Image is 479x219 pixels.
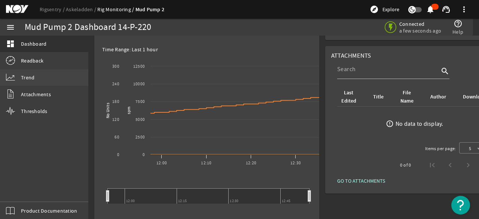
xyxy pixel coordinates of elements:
span: Dashboard [21,40,46,48]
div: Title [373,93,384,101]
div: Mud Pump 2 Dashboard 14-P-220 [25,24,151,31]
text: 12500 [133,64,145,69]
text: 12:00 [156,160,167,166]
mat-icon: menu [6,23,15,32]
button: more_vert [455,0,473,18]
span: a few seconds ago [399,27,441,34]
mat-icon: notifications [426,5,435,14]
svg: Chart title [100,55,400,171]
text: 0 [143,152,145,158]
span: Attachments [21,91,51,98]
div: No data to display. [396,120,443,128]
a: Askeladden [66,6,97,13]
button: Open Resource Center [451,196,470,215]
button: GO TO ATTACHMENTS [331,174,391,188]
span: Explore [382,6,399,13]
span: Trend [21,74,34,81]
a: Mud Pump 2 [135,6,165,13]
div: Title [372,93,390,101]
text: 0 [117,152,119,158]
mat-icon: support_agent [442,5,451,14]
div: Author [430,93,446,101]
div: Items per page: [425,145,456,152]
a: Rig Monitoring [97,6,135,13]
span: GO TO ATTACHMENTS [337,177,385,185]
text: 12:10 [201,160,211,166]
span: Readback [21,57,43,64]
div: File Name [399,89,420,105]
text: 120 [112,117,119,122]
mat-icon: error_outline [386,120,394,128]
div: 0 of 0 [400,161,411,169]
span: Connected [399,21,441,27]
text: 300 [112,64,119,69]
span: Product Documentation [21,207,77,215]
text: 5000 [135,117,145,122]
i: search [440,67,449,76]
mat-icon: dashboard [6,39,15,48]
text: spm [126,107,132,115]
text: 180 [112,99,119,104]
mat-icon: explore [370,5,379,14]
input: Search [337,65,439,74]
text: 10000 [133,81,145,87]
div: File Name [400,89,414,105]
text: 12:30 [290,160,301,166]
text: 12:20 [246,160,256,166]
button: Explore [367,3,402,15]
text: No Units [105,103,111,118]
text: 240 [112,81,119,87]
text: 60 [115,134,119,140]
div: Last Edited [340,89,363,105]
a: Rigsentry [40,6,66,13]
div: Time Range: Last 1 hour [102,46,311,53]
span: Help [452,28,463,36]
div: Last Edited [341,89,356,105]
span: Attachments [331,52,371,60]
span: Thresholds [21,107,48,115]
text: 7500 [135,99,145,104]
text: 2500 [135,134,145,140]
mat-icon: help_outline [454,19,463,28]
div: Author [429,93,453,101]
